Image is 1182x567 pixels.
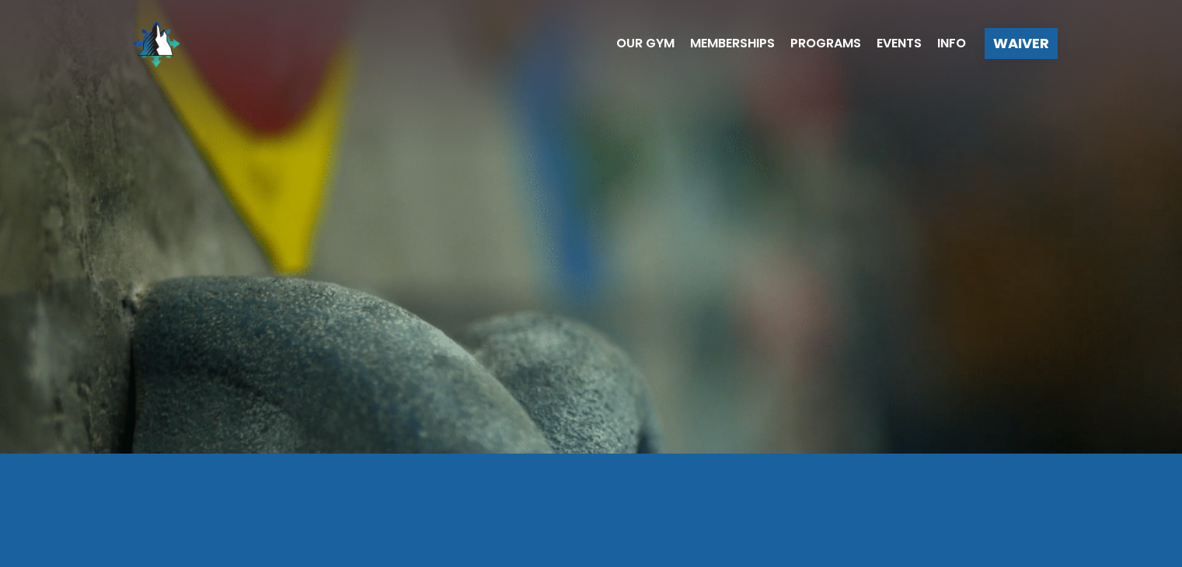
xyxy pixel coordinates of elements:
a: Programs [775,37,861,50]
span: Our Gym [616,37,675,50]
span: Info [937,37,966,50]
span: Events [877,37,922,50]
a: Memberships [675,37,775,50]
a: Info [922,37,966,50]
span: Programs [790,37,861,50]
a: Our Gym [601,37,675,50]
img: North Wall Logo [125,12,187,75]
a: Waiver [985,28,1058,59]
a: Events [861,37,922,50]
span: Memberships [690,37,775,50]
span: Waiver [993,37,1049,50]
